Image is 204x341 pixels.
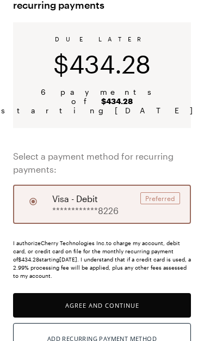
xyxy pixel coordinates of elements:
div: Preferred [140,192,180,204]
span: starting [DATE] [1,106,203,115]
span: visa - debit [52,192,98,205]
button: Agree and Continue [13,293,191,318]
span: Select a payment method for recurring payments: [13,150,191,176]
span: DUE LATER [55,35,150,42]
span: 6 payments of [26,87,178,106]
b: $434.28 [101,96,133,106]
span: $434.28 [53,49,151,78]
div: I authorize Cherry Technologies Inc. to charge my account, debit card, or credit card on file for... [13,239,191,280]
